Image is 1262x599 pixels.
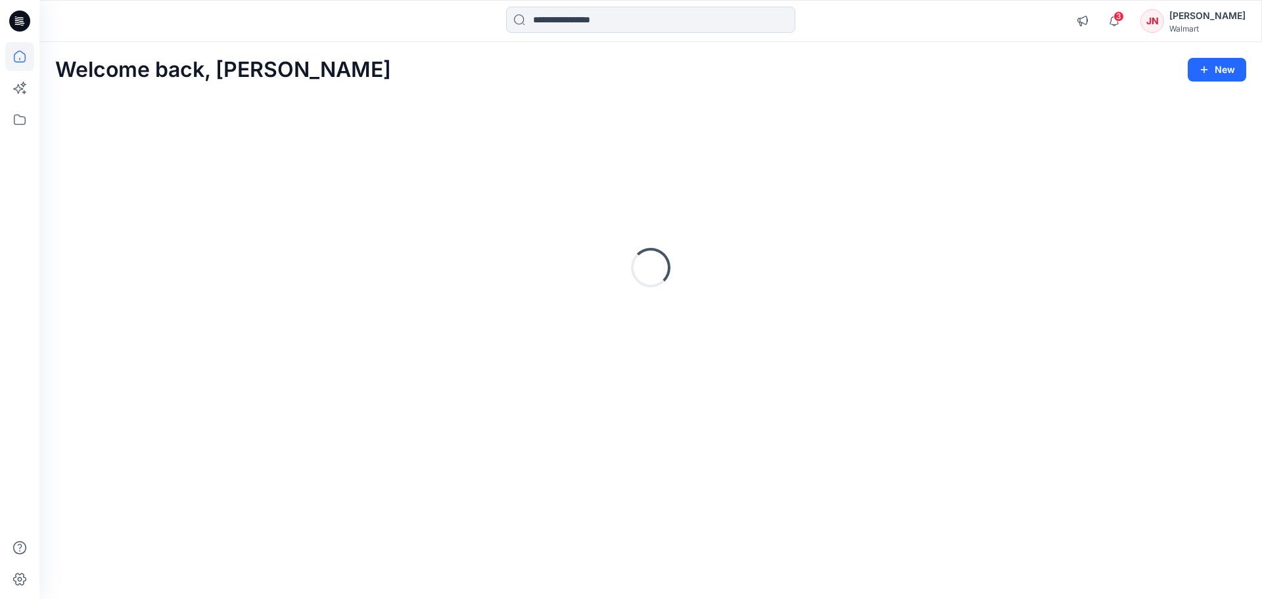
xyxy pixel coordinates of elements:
[1188,58,1246,82] button: New
[1140,9,1164,33] div: JN
[55,58,391,82] h2: Welcome back, [PERSON_NAME]
[1169,8,1246,24] div: [PERSON_NAME]
[1113,11,1124,22] span: 3
[1169,24,1246,34] div: Walmart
